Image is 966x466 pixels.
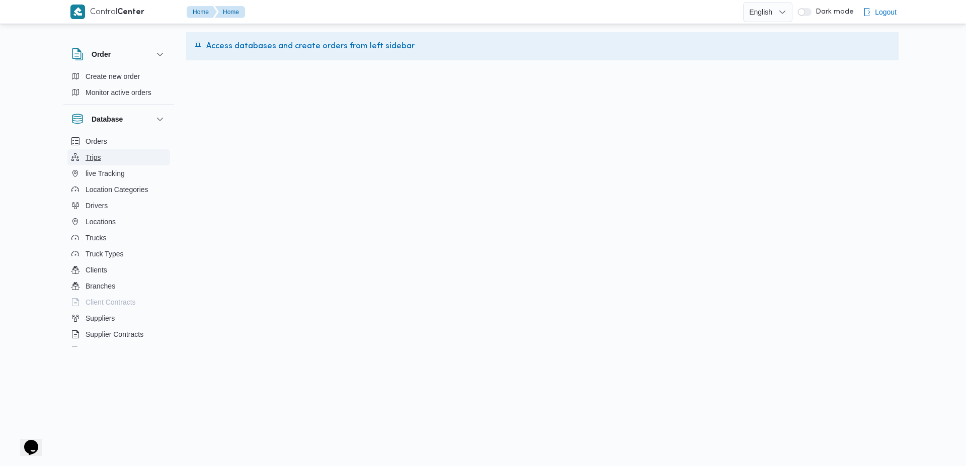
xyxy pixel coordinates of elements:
span: Monitor active orders [86,86,151,99]
button: Home [187,6,217,18]
iframe: chat widget [10,426,42,456]
button: Trucks [67,230,170,246]
span: Suppliers [86,312,115,324]
button: Create new order [67,68,170,84]
button: Orders [67,133,170,149]
button: Home [215,6,245,18]
button: Location Categories [67,181,170,198]
span: Branches [86,280,115,292]
button: Devices [67,342,170,358]
b: Center [117,9,144,16]
span: Trips [86,151,101,163]
h3: Database [92,113,123,125]
span: Orders [86,135,107,147]
button: Truck Types [67,246,170,262]
button: Locations [67,214,170,230]
span: Locations [86,216,116,228]
button: Monitor active orders [67,84,170,101]
button: Trips [67,149,170,165]
span: Supplier Contracts [86,328,143,340]
button: Order [71,48,166,60]
button: Clients [67,262,170,278]
span: live Tracking [86,167,125,179]
button: Drivers [67,198,170,214]
span: Dark mode [812,8,854,16]
button: Logout [859,2,901,22]
span: Clients [86,264,107,276]
img: X8yXhbKr1z7QwAAAABJRU5ErkJggg== [70,5,85,19]
button: Database [71,113,166,125]
span: Create new order [86,70,140,82]
span: Location Categories [86,183,148,196]
button: Suppliers [67,310,170,326]
span: Client Contracts [86,296,136,308]
div: Database [63,133,174,351]
button: Branches [67,278,170,294]
h3: Order [92,48,111,60]
span: Logout [875,6,897,18]
div: Order [63,68,174,105]
button: live Tracking [67,165,170,181]
button: Supplier Contracts [67,326,170,342]
span: Drivers [86,200,108,212]
span: Truck Types [86,248,123,260]
span: Devices [86,344,111,356]
span: Trucks [86,232,106,244]
button: Client Contracts [67,294,170,310]
span: Access databases and create orders from left sidebar [206,40,415,52]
